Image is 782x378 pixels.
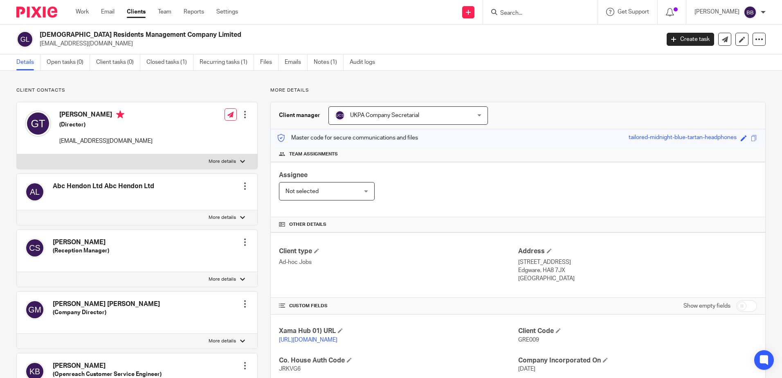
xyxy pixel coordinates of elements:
h4: Abc Hendon Ltd Abc Hendon Ltd [53,182,154,191]
h5: (Reception Manager) [53,247,109,255]
a: Notes (1) [314,54,344,70]
h4: [PERSON_NAME] [53,362,162,370]
img: svg%3E [25,238,45,258]
p: [EMAIL_ADDRESS][DOMAIN_NAME] [40,40,654,48]
a: Details [16,54,40,70]
h4: [PERSON_NAME] [59,110,153,121]
h4: Xama Hub 01) URL [279,327,518,335]
h4: Client type [279,247,518,256]
span: UKPA Company Secretarial [350,112,419,118]
span: GRE009 [518,337,539,343]
h4: Client Code [518,327,757,335]
a: Recurring tasks (1) [200,54,254,70]
span: [DATE] [518,366,535,372]
h4: Address [518,247,757,256]
p: Edgware, HA8 7JX [518,266,757,274]
span: Team assignments [289,151,338,157]
p: More details [270,87,766,94]
a: Open tasks (0) [47,54,90,70]
h2: [DEMOGRAPHIC_DATA] Residents Management Company Limited [40,31,531,39]
h4: Co. House Auth Code [279,356,518,365]
a: Create task [667,33,714,46]
a: Email [101,8,115,16]
p: Ad-hoc Jobs [279,258,518,266]
i: Primary [116,110,124,119]
p: Master code for secure communications and files [277,134,418,142]
span: Assignee [279,172,308,178]
span: Not selected [285,189,319,194]
p: More details [209,214,236,221]
img: svg%3E [335,110,345,120]
a: Client tasks (0) [96,54,140,70]
p: More details [209,338,236,344]
h4: [PERSON_NAME] [PERSON_NAME] [53,300,160,308]
h4: [PERSON_NAME] [53,238,109,247]
img: svg%3E [25,182,45,202]
img: svg%3E [744,6,757,19]
a: Clients [127,8,146,16]
h3: Client manager [279,111,320,119]
h5: (Director) [59,121,153,129]
a: Work [76,8,89,16]
a: Emails [285,54,308,70]
p: [STREET_ADDRESS] [518,258,757,266]
a: Team [158,8,171,16]
span: Get Support [618,9,649,15]
a: Audit logs [350,54,381,70]
h4: Company Incorporated On [518,356,757,365]
p: [GEOGRAPHIC_DATA] [518,274,757,283]
img: Pixie [16,7,57,18]
p: [PERSON_NAME] [694,8,739,16]
div: tailored-midnight-blue-tartan-headphones [629,133,737,143]
p: More details [209,158,236,165]
p: More details [209,276,236,283]
span: JRKVG6 [279,366,301,372]
input: Search [499,10,573,17]
a: Files [260,54,279,70]
a: Reports [184,8,204,16]
img: svg%3E [16,31,34,48]
h4: CUSTOM FIELDS [279,303,518,309]
label: Show empty fields [683,302,730,310]
h5: (Company Director) [53,308,160,317]
span: Other details [289,221,326,228]
img: svg%3E [25,110,51,137]
a: Closed tasks (1) [146,54,193,70]
a: [URL][DOMAIN_NAME] [279,337,337,343]
p: [EMAIL_ADDRESS][DOMAIN_NAME] [59,137,153,145]
p: Client contacts [16,87,258,94]
img: svg%3E [25,300,45,319]
a: Settings [216,8,238,16]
